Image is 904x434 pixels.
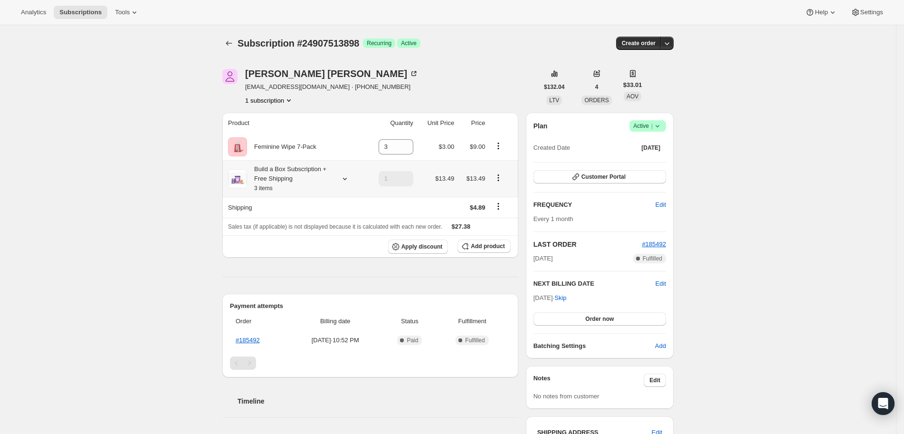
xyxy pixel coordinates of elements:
div: Build a Box Subscription + Free Shipping [247,164,333,193]
span: Customer Portal [581,173,626,181]
span: [DATE] [533,254,553,263]
span: Active [401,39,417,47]
h2: Payment attempts [230,301,511,311]
div: Feminine Wipe 7-Pack [247,142,316,152]
button: Add product [457,240,510,253]
button: Tools [109,6,145,19]
button: Create order [616,37,661,50]
button: Customer Portal [533,170,666,183]
span: $4.89 [470,204,485,211]
span: [DATE] [641,144,660,152]
span: Kelley Densford [222,69,238,84]
span: ORDERS [584,97,609,104]
span: $13.49 [466,175,485,182]
th: Order [230,311,288,332]
div: Open Intercom Messenger [872,392,894,415]
span: Fulfilled [465,337,485,344]
button: $132.04 [538,80,570,94]
th: Shipping [222,197,365,218]
span: Subscription #24907513898 [238,38,359,48]
span: Add product [471,242,504,250]
th: Unit Price [416,113,457,134]
h2: FREQUENCY [533,200,656,210]
button: Edit [656,279,666,289]
span: Billing date [291,317,380,326]
span: Tools [115,9,130,16]
button: Skip [549,290,572,306]
span: $9.00 [470,143,485,150]
span: Every 1 month [533,215,573,222]
h6: Batching Settings [533,341,655,351]
h2: Plan [533,121,548,131]
button: #185492 [642,240,666,249]
span: Order now [585,315,614,323]
a: #185492 [642,241,666,248]
h2: Timeline [238,396,518,406]
span: Apply discount [401,243,443,251]
button: Subscriptions [54,6,107,19]
button: Shipping actions [491,201,506,212]
button: Product actions [491,141,506,151]
button: [DATE] [636,141,666,154]
div: [PERSON_NAME] [PERSON_NAME] [245,69,419,78]
span: Paid [407,337,418,344]
button: Subscriptions [222,37,236,50]
span: $33.01 [623,80,642,90]
button: Help [799,6,843,19]
span: [DATE] · [533,294,567,301]
span: Add [655,341,666,351]
span: $132.04 [544,83,564,91]
span: Active [633,121,662,131]
span: Fulfilled [643,255,662,262]
span: $13.49 [435,175,454,182]
span: Settings [860,9,883,16]
button: Product actions [491,173,506,183]
a: #185492 [236,337,260,344]
nav: Pagination [230,357,511,370]
span: $27.38 [452,223,471,230]
span: Subscriptions [59,9,102,16]
button: Analytics [15,6,52,19]
small: 3 items [254,185,273,192]
h2: NEXT BILLING DATE [533,279,656,289]
span: Create order [622,39,656,47]
span: Status [386,317,434,326]
button: Apply discount [388,240,448,254]
span: Analytics [21,9,46,16]
h3: Notes [533,374,644,387]
span: Sales tax (if applicable) is not displayed because it is calculated with each new order. [228,223,442,230]
th: Product [222,113,365,134]
span: [DATE] · 10:52 PM [291,336,380,345]
button: Add [649,338,672,354]
span: No notes from customer [533,393,599,400]
span: AOV [627,93,638,100]
button: Order now [533,312,666,326]
span: $3.00 [439,143,455,150]
button: 4 [590,80,604,94]
img: product img [228,137,247,156]
span: Help [815,9,828,16]
span: [EMAIL_ADDRESS][DOMAIN_NAME] · [PHONE_NUMBER] [245,82,419,92]
span: Skip [554,293,566,303]
span: Fulfillment [439,317,504,326]
span: Created Date [533,143,570,153]
th: Quantity [365,113,416,134]
button: Settings [845,6,889,19]
button: Edit [650,197,672,212]
span: | [651,122,653,130]
span: Edit [649,376,660,384]
th: Price [457,113,488,134]
span: Recurring [367,39,391,47]
span: 4 [595,83,599,91]
span: Edit [656,200,666,210]
button: Product actions [245,96,294,105]
h2: LAST ORDER [533,240,642,249]
span: LTV [549,97,559,104]
button: Edit [644,374,666,387]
